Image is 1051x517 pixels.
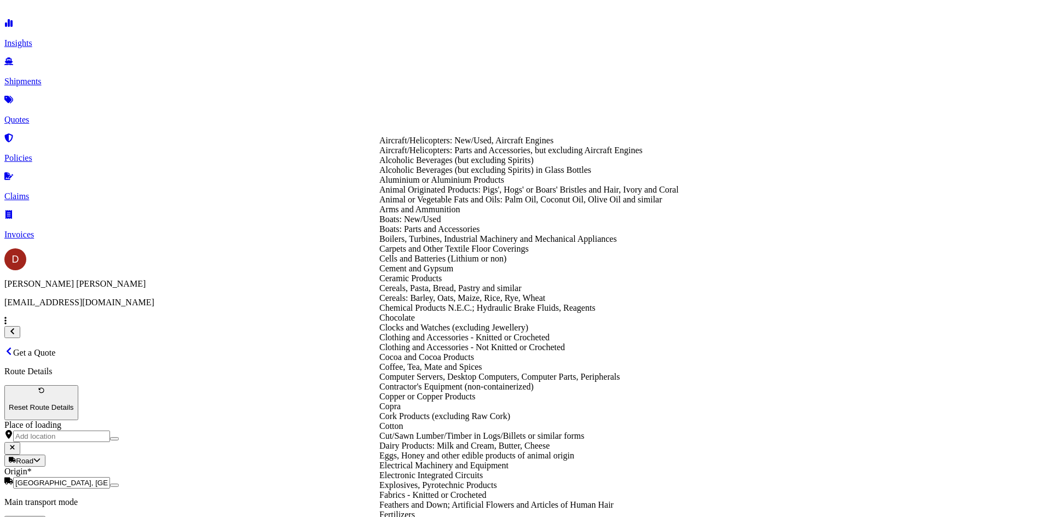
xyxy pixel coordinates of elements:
[379,234,679,244] div: Boilers, Turbines, Industrial Machinery and Mechanical Appliances
[4,77,1047,86] p: Shipments
[379,342,679,352] div: Clothing and Accessories - Not Knitted or Crocheted
[379,244,679,254] div: Carpets and Other Textile Floor Coverings
[4,153,1047,163] p: Policies
[379,470,679,480] div: Electronic Integrated Circuits
[4,455,45,467] button: Select transport
[379,441,679,451] div: Dairy Products: Milk and Cream, Butter, Cheese
[4,38,1047,48] p: Insights
[4,347,1047,358] p: Get a Quote
[379,382,679,392] div: Contractor's Equipment (non-containerized)
[4,191,1047,201] p: Claims
[379,136,679,146] div: Aircraft/Helicopters: New/Used, Aircraft Engines
[379,313,679,323] div: Chocolate
[379,431,679,441] div: Cut/Sawn Lumber/Timber in Logs/Billets or similar forms
[379,205,679,214] div: Arms and Ammunition
[379,283,679,293] div: Cereals, Pasta, Bread, Pastry and similar
[4,497,1047,507] p: Main transport mode
[379,264,679,274] div: Cement and Gypsum
[379,352,679,362] div: Cocoa and Cocoa Products
[379,362,679,372] div: Coffee, Tea, Mate and Spices
[9,403,74,411] p: Reset Route Details
[379,185,679,195] div: Animal Originated Products: Pigs', Hogs' or Boars' Bristles and Hair, Ivory and Coral
[4,230,1047,240] p: Invoices
[4,420,1047,430] div: Place of loading
[379,480,679,490] div: Explosives, Pyrotechnic Products
[379,303,679,313] div: Chemical Products N.E.C.; Hydraulic Brake Fluids, Reagents
[110,484,119,487] button: Show suggestions
[4,298,1047,307] p: [EMAIL_ADDRESS][DOMAIN_NAME]
[110,437,119,440] button: Show suggestions
[16,457,33,465] span: Road
[4,279,1047,289] p: [PERSON_NAME] [PERSON_NAME]
[379,461,679,470] div: Electrical Machinery and Equipment
[379,411,679,421] div: Cork Products (excluding Raw Cork)
[4,115,1047,125] p: Quotes
[379,421,679,431] div: Cotton
[379,224,679,234] div: Boats: Parts and Accessories
[379,490,679,500] div: Fabrics - Knitted or Crocheted
[379,293,679,303] div: Cereals: Barley, Oats, Maize, Rice, Rye, Wheat
[379,155,679,165] div: Alcoholic Beverages (but excluding Spirits)
[13,431,110,442] input: Place of loading
[379,451,679,461] div: Eggs, Honey and other edible products of animal origin
[379,372,679,382] div: Computer Servers, Desktop Computers, Computer Parts, Peripherals
[379,500,679,510] div: Feathers and Down; Artificial Flowers and Articles of Human Hair
[379,323,679,333] div: Clocks and Watches (excluding Jewellery)
[379,254,679,264] div: Cells and Batteries (Lithium or non)
[4,367,1047,376] p: Route Details
[379,402,679,411] div: Copra
[379,195,679,205] div: Animal or Vegetable Fats and Oils: Palm Oil, Coconut Oil, Olive Oil and similar
[379,165,679,175] div: Alcoholic Beverages (but excluding Spirits) in Glass Bottles
[379,214,679,224] div: Boats: New/Used
[13,477,110,489] input: Origin
[12,254,19,265] span: D
[379,175,679,185] div: Aluminium or Aluminium Products
[379,392,679,402] div: Copper or Copper Products
[379,274,679,283] div: Ceramic Products
[379,333,679,342] div: Clothing and Accessories - Knitted or Crocheted
[4,467,1047,477] div: Origin
[379,146,679,155] div: Aircraft/Helicopters: Parts and Accessories, but excluding Aircraft Engines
